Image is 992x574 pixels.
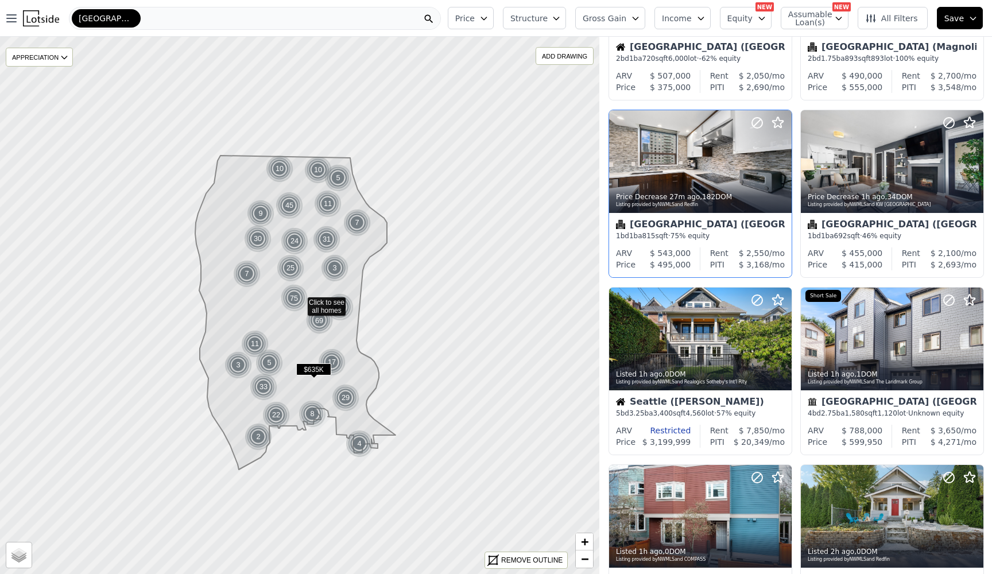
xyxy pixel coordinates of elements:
[616,82,635,93] div: Price
[244,225,272,253] img: g1.png
[616,397,625,406] img: House
[616,220,625,229] img: Condominium
[808,556,978,563] div: Listing provided by NWMLS and Redfin
[831,548,854,556] time: 2025-08-28 15:57
[299,400,326,428] div: 8
[650,260,691,269] span: $ 495,000
[916,259,976,270] div: /mo
[808,397,976,409] div: [GEOGRAPHIC_DATA] ([GEOGRAPHIC_DATA])
[808,370,978,379] div: Listed , 1 DOM
[808,82,827,93] div: Price
[324,164,352,192] img: g1.png
[653,409,673,417] span: 3,400
[728,70,785,82] div: /mo
[581,552,588,566] span: −
[842,71,882,80] span: $ 490,000
[313,226,341,253] img: g1.png
[878,409,897,417] span: 1,120
[642,232,656,240] span: 815
[931,71,961,80] span: $ 2,700
[686,409,706,417] span: 4,560
[536,48,593,64] div: ADD DRAWING
[247,200,275,227] img: g1.png
[510,13,547,24] span: Structure
[916,82,976,93] div: /mo
[755,2,774,11] div: NEW
[250,373,278,401] img: g1.png
[241,330,269,358] img: g1.png
[332,384,360,412] img: g1.png
[343,209,371,236] img: g1.png
[662,13,692,24] span: Income
[224,351,252,379] div: 3
[262,401,290,429] div: 22
[247,200,274,227] div: 9
[324,164,352,192] div: 5
[616,409,785,418] div: 5 bd 3.25 ba sqft lot · 57% equity
[842,260,882,269] span: $ 415,000
[842,426,882,435] span: $ 788,000
[808,42,817,52] img: Condominium
[842,249,882,258] span: $ 455,000
[575,7,645,29] button: Gross Gain
[79,13,134,24] span: [GEOGRAPHIC_DATA]
[616,556,786,563] div: Listing provided by NWMLS and COMPASS
[632,425,691,436] div: Restricted
[318,348,346,376] img: g1.png
[616,425,632,436] div: ARV
[609,287,791,455] a: Listed 1h ago,0DOMListing provided byNWMLSand Realogics Sotheby's Int'l RltyHouseSeattle ([PERSON...
[739,249,769,258] span: $ 2,550
[920,425,976,436] div: /mo
[6,48,73,67] div: APPRECIATION
[842,437,882,447] span: $ 599,950
[616,70,632,82] div: ARV
[710,247,728,259] div: Rent
[845,409,865,417] span: 1,580
[277,254,304,282] div: 25
[865,13,918,24] span: All Filters
[326,293,354,321] img: g1.png
[727,13,753,24] span: Equity
[808,192,978,201] div: Price Decrease , 34 DOM
[808,409,976,418] div: 4 bd 2.75 ba sqft lot · Unknown equity
[280,284,309,313] img: g2.png
[616,42,625,52] img: House
[305,306,335,335] img: g2.png
[244,225,272,253] div: 30
[710,70,728,82] div: Rent
[266,155,293,183] div: 10
[858,7,928,29] button: All Filters
[318,348,346,376] div: 17
[305,306,334,335] div: 69
[920,247,976,259] div: /mo
[503,7,566,29] button: Structure
[842,83,882,92] span: $ 555,000
[616,54,785,63] div: 2 bd 1 ba sqft lot · -62% equity
[616,259,635,270] div: Price
[808,379,978,386] div: Listing provided by NWMLS and The Landmark Group
[280,284,309,313] div: 75
[669,193,700,201] time: 2025-08-28 17:07
[276,192,304,219] img: g1.png
[861,193,885,201] time: 2025-08-28 16:32
[6,542,32,568] a: Layers
[808,70,824,82] div: ARV
[255,349,283,377] div: 5
[276,192,303,219] div: 45
[296,363,331,375] span: $635K
[920,70,976,82] div: /mo
[23,10,59,26] img: Lotside
[321,254,348,282] div: 3
[808,436,827,448] div: Price
[710,82,724,93] div: PITI
[931,83,961,92] span: $ 3,548
[710,259,724,270] div: PITI
[902,436,916,448] div: PITI
[931,426,961,435] span: $ 3,650
[304,156,332,184] div: 10
[266,155,294,183] img: g1.png
[304,156,332,184] img: g1.png
[808,247,824,259] div: ARV
[616,397,785,409] div: Seattle ([PERSON_NAME])
[902,247,920,259] div: Rent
